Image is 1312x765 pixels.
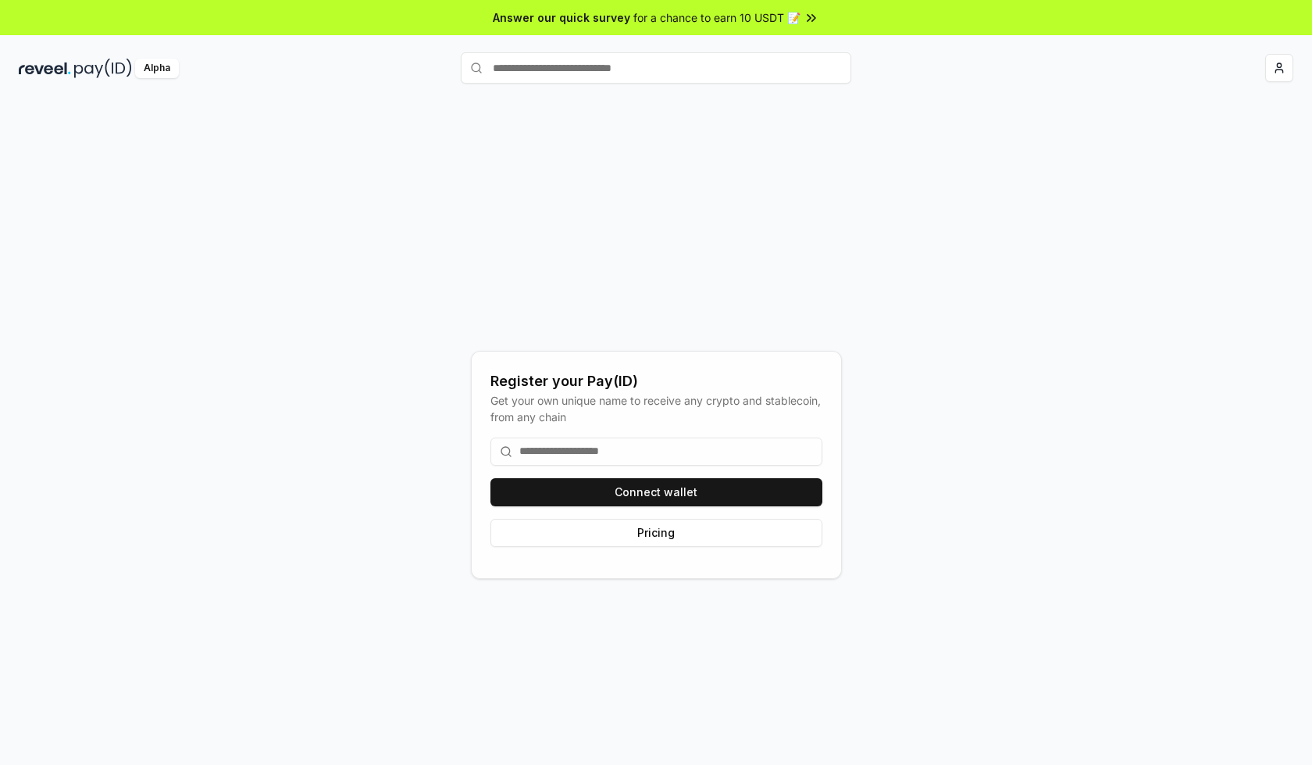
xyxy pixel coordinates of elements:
[74,59,132,78] img: pay_id
[490,478,822,506] button: Connect wallet
[19,59,71,78] img: reveel_dark
[490,392,822,425] div: Get your own unique name to receive any crypto and stablecoin, from any chain
[490,370,822,392] div: Register your Pay(ID)
[493,9,630,26] span: Answer our quick survey
[633,9,800,26] span: for a chance to earn 10 USDT 📝
[135,59,179,78] div: Alpha
[490,519,822,547] button: Pricing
